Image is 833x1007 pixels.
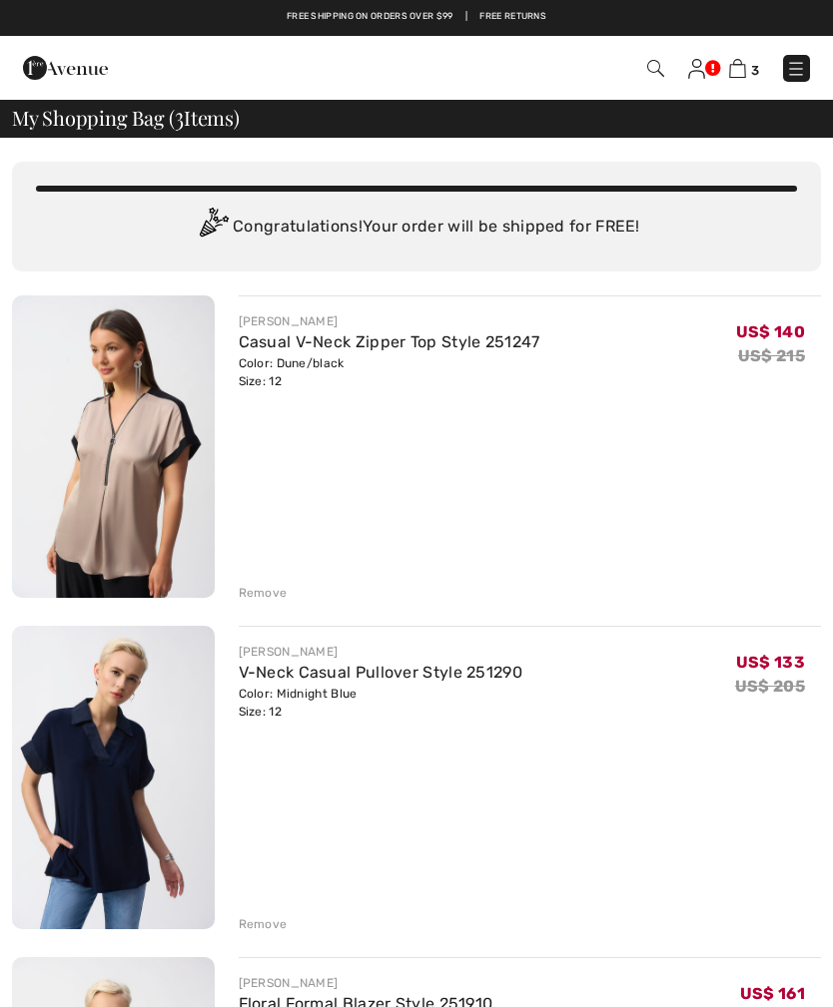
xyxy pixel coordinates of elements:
[738,346,805,365] s: US$ 215
[751,63,759,78] span: 3
[786,59,806,79] img: Menu
[735,677,805,696] s: US$ 205
[479,10,546,24] a: Free Returns
[647,60,664,77] img: Search
[239,643,523,661] div: [PERSON_NAME]
[12,108,240,128] span: My Shopping Bag ( Items)
[736,322,805,341] span: US$ 140
[729,59,746,78] img: Shopping Bag
[736,653,805,672] span: US$ 133
[239,974,493,992] div: [PERSON_NAME]
[23,57,108,76] a: 1ère Avenue
[239,312,540,330] div: [PERSON_NAME]
[729,56,759,80] a: 3
[239,685,523,721] div: Color: Midnight Blue Size: 12
[175,103,184,129] span: 3
[239,584,288,602] div: Remove
[12,295,215,598] img: Casual V-Neck Zipper Top Style 251247
[239,332,540,351] a: Casual V-Neck Zipper Top Style 251247
[36,208,797,248] div: Congratulations! Your order will be shipped for FREE!
[465,10,467,24] span: |
[239,354,540,390] div: Color: Dune/black Size: 12
[287,10,453,24] a: Free shipping on orders over $99
[688,59,705,79] img: My Info
[12,626,215,928] img: V-Neck Casual Pullover Style 251290
[740,984,805,1003] span: US$ 161
[239,663,523,682] a: V-Neck Casual Pullover Style 251290
[23,48,108,88] img: 1ère Avenue
[239,915,288,933] div: Remove
[193,208,233,248] img: Congratulation2.svg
